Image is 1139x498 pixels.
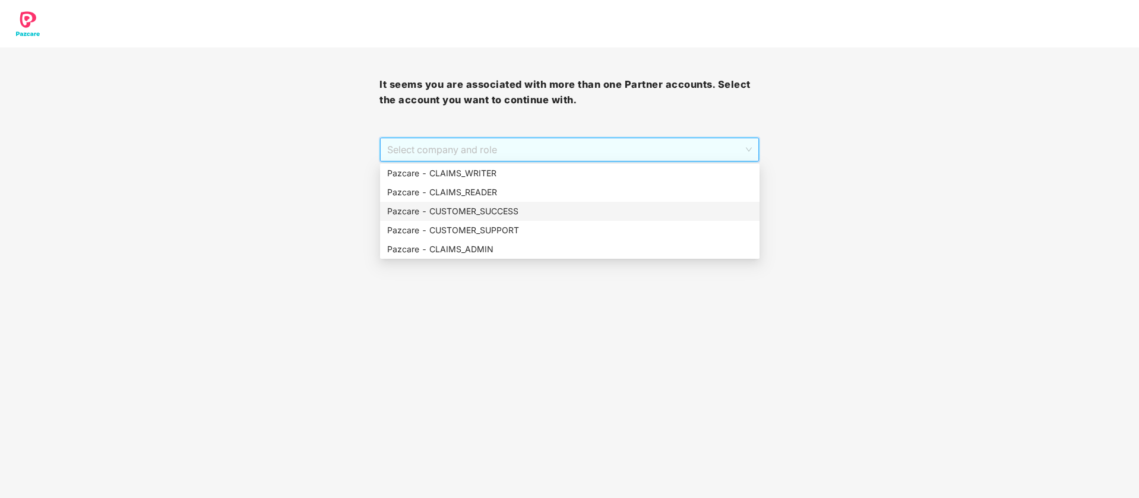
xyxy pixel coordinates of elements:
[387,186,752,199] div: Pazcare - CLAIMS_READER
[380,221,760,240] div: Pazcare - CUSTOMER_SUPPORT
[387,138,751,161] span: Select company and role
[380,202,760,221] div: Pazcare - CUSTOMER_SUCCESS
[379,77,759,107] h3: It seems you are associated with more than one Partner accounts. Select the account you want to c...
[380,164,760,183] div: Pazcare - CLAIMS_WRITER
[380,240,760,259] div: Pazcare - CLAIMS_ADMIN
[387,167,752,180] div: Pazcare - CLAIMS_WRITER
[380,183,760,202] div: Pazcare - CLAIMS_READER
[387,243,752,256] div: Pazcare - CLAIMS_ADMIN
[387,205,752,218] div: Pazcare - CUSTOMER_SUCCESS
[387,224,752,237] div: Pazcare - CUSTOMER_SUPPORT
